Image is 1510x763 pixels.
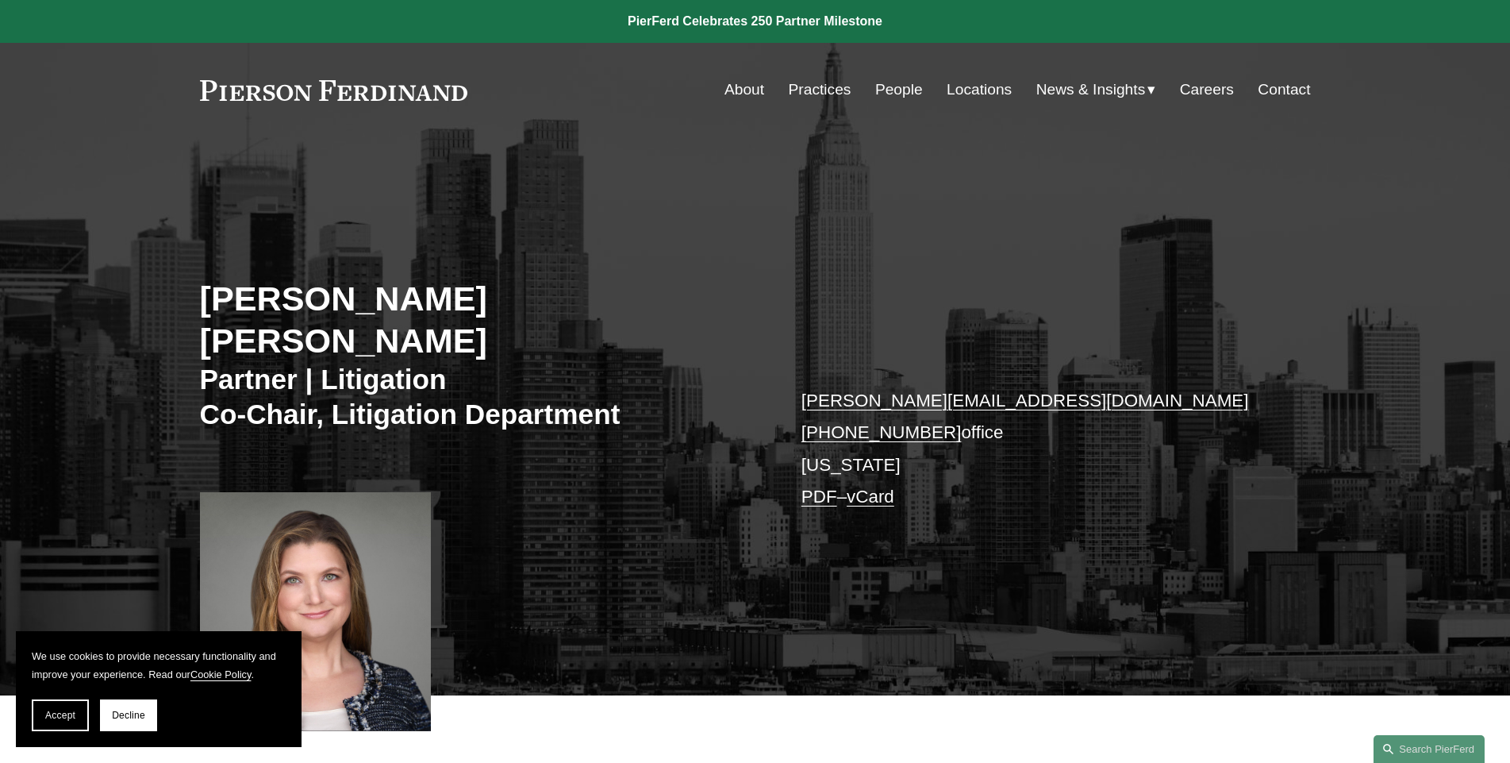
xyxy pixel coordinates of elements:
a: [PERSON_NAME][EMAIL_ADDRESS][DOMAIN_NAME] [801,391,1249,410]
p: We use cookies to provide necessary functionality and improve your experience. Read our . [32,647,286,684]
a: folder dropdown [1036,75,1156,105]
button: Accept [32,699,89,731]
span: Decline [112,710,145,721]
p: office [US_STATE] – [801,385,1264,513]
h2: [PERSON_NAME] [PERSON_NAME] [200,278,755,361]
span: Accept [45,710,75,721]
a: About [724,75,764,105]
a: Locations [947,75,1012,105]
a: Practices [789,75,851,105]
a: Careers [1180,75,1234,105]
h3: Partner | Litigation Co-Chair, Litigation Department [200,362,755,431]
a: Cookie Policy [190,669,252,680]
section: Cookie banner [16,631,302,747]
a: [PHONE_NUMBER] [801,422,962,442]
span: News & Insights [1036,76,1146,104]
a: Contact [1258,75,1310,105]
a: vCard [847,487,894,507]
button: Decline [100,699,157,731]
a: PDF [801,487,837,507]
a: People [875,75,923,105]
a: Search this site [1374,735,1485,763]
